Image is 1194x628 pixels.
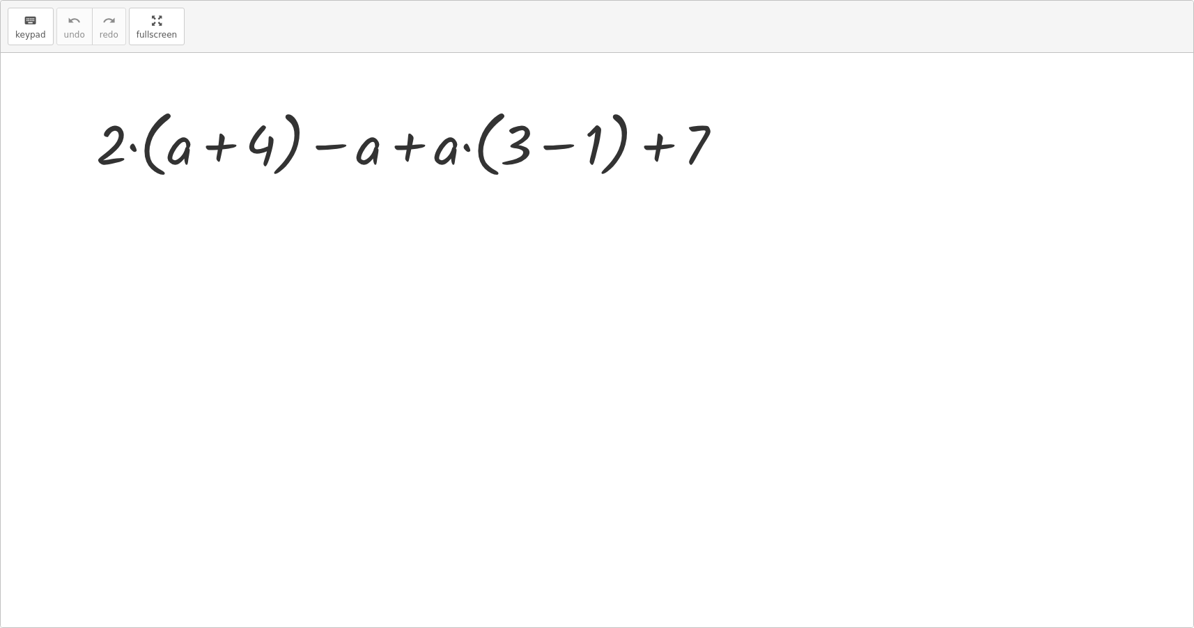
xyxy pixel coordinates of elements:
span: fullscreen [137,30,177,40]
i: undo [68,13,81,29]
i: redo [102,13,116,29]
i: keyboard [24,13,37,29]
button: fullscreen [129,8,185,45]
span: keypad [15,30,46,40]
span: undo [64,30,85,40]
span: redo [100,30,118,40]
button: keyboardkeypad [8,8,54,45]
button: undoundo [56,8,93,45]
button: redoredo [92,8,126,45]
